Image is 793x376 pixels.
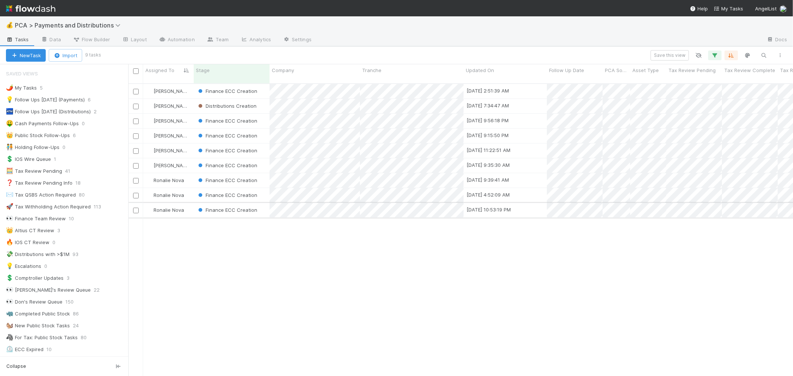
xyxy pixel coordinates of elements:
div: [PERSON_NAME] [146,117,190,124]
span: 150 [65,297,81,307]
span: 💡 [6,96,13,103]
span: Ronalie Nova [154,177,184,183]
div: For Tax: Public Stock Tasks [6,333,78,342]
span: 💲 [6,275,13,281]
div: Distributions Creation [197,102,257,110]
span: Asset Type [632,67,659,74]
span: ❓ [6,179,13,186]
span: 113 [94,202,109,211]
span: Finance ECC Creation [197,118,257,124]
div: [PERSON_NAME] [146,102,190,110]
span: Tax Review Pending [668,67,716,74]
div: [DATE] 9:35:30 AM [467,161,510,169]
input: Toggle Row Selected [133,163,139,169]
a: Layout [116,34,153,46]
span: 🧑‍🤝‍🧑 [6,144,13,150]
div: Ronalie Nova [146,191,184,199]
div: Tax Review Pending [6,166,62,176]
div: Follow Ups [DATE] (Payments) [6,95,85,104]
div: Finance ECC Creation [197,87,257,95]
span: 🧮 [6,168,13,174]
input: Toggle Row Selected [133,89,139,94]
span: 10 [46,345,59,354]
span: PCA > Payments and Distributions [15,22,124,29]
span: Ronalie Nova [154,207,184,213]
div: Ronalie Nova [146,176,184,184]
div: Cash Payments Follow-Ups [6,119,79,128]
div: [DATE] 11:22:51 AM [467,146,510,154]
span: Finance ECC Creation [197,192,257,198]
span: Flow Builder [73,36,110,43]
span: 💰 [6,22,13,28]
div: Public Stock Follow-Ups [6,131,70,140]
span: Assigned To [145,67,174,74]
small: 9 tasks [85,52,101,58]
div: [DATE] 9:56:18 PM [467,117,509,124]
div: Finance ECC Creation [197,147,257,154]
span: Ronalie Nova [154,192,184,198]
a: Analytics [235,34,277,46]
div: My Tasks [6,83,37,93]
span: 🏧 [6,108,13,114]
div: [DATE] 10:53:19 PM [467,206,511,213]
span: [PERSON_NAME] [154,103,191,109]
span: 👑 [6,132,13,138]
span: [PERSON_NAME] [154,88,191,94]
span: Distributions Creation [197,103,257,109]
span: 👀 [6,286,13,293]
span: 10 [69,214,81,223]
div: Finance Team Review [6,214,66,223]
input: Toggle Row Selected [133,104,139,109]
div: Finance ECC Creation [197,132,257,139]
span: 3 [57,226,68,235]
input: Toggle All Rows Selected [133,68,139,74]
span: Saved Views [6,66,38,81]
input: Toggle Row Selected [133,193,139,198]
span: 80 [79,190,92,200]
div: Don's Review Queue [6,297,62,307]
span: Tasks [6,36,29,43]
span: 18 [75,178,88,188]
img: avatar_0d9988fd-9a15-4cc7-ad96-88feab9e0fa9.png [146,207,152,213]
span: 80 [81,333,94,342]
span: AngelList [755,6,777,12]
div: Tax Withholding Action Required [6,202,91,211]
div: New Public Stock Tasks [6,321,70,330]
a: Flow Builder [67,34,116,46]
button: NewTask [6,49,46,62]
button: Save this view [651,50,689,61]
div: IOS Wire Queue [6,155,51,164]
img: avatar_a2d05fec-0a57-4266-8476-74cda3464b0e.png [146,88,152,94]
span: 🤑 [6,120,13,126]
span: 24 [73,321,86,330]
span: Finance ECC Creation [197,162,257,168]
div: Follow Ups [DATE] (Distributions) [6,107,91,116]
div: [PERSON_NAME]'s Review Queue [6,285,91,295]
div: Finance ECC Creation [197,176,257,184]
span: 5 [40,83,50,93]
div: [PERSON_NAME] [146,147,190,154]
span: 86 [73,309,86,318]
span: 0 [44,262,55,271]
span: 🐿️ [6,322,13,328]
span: Collapse [6,363,26,370]
a: Automation [153,34,201,46]
img: avatar_0d9988fd-9a15-4cc7-ad96-88feab9e0fa9.png [780,5,787,13]
img: avatar_0d9988fd-9a15-4cc7-ad96-88feab9e0fa9.png [146,192,152,198]
img: logo-inverted-e16ddd16eac7371096b0.svg [6,2,55,15]
span: 👑 [6,227,13,233]
input: Toggle Row Selected [133,133,139,139]
div: Help [690,5,708,12]
div: Ronalie Nova [146,206,184,214]
a: Docs [761,34,793,46]
div: [DATE] 9:39:41 AM [467,176,509,184]
span: 6 [73,131,83,140]
div: Tax Review Pending Info [6,178,72,188]
div: [DATE] 2:51:39 AM [467,87,509,94]
input: Toggle Row Selected [133,208,139,213]
span: Finance ECC Creation [197,148,257,153]
span: ✉️ [6,191,13,198]
div: Finance ECC Creation [197,117,257,124]
div: [PERSON_NAME] [146,132,190,139]
span: [PERSON_NAME] [154,162,191,168]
